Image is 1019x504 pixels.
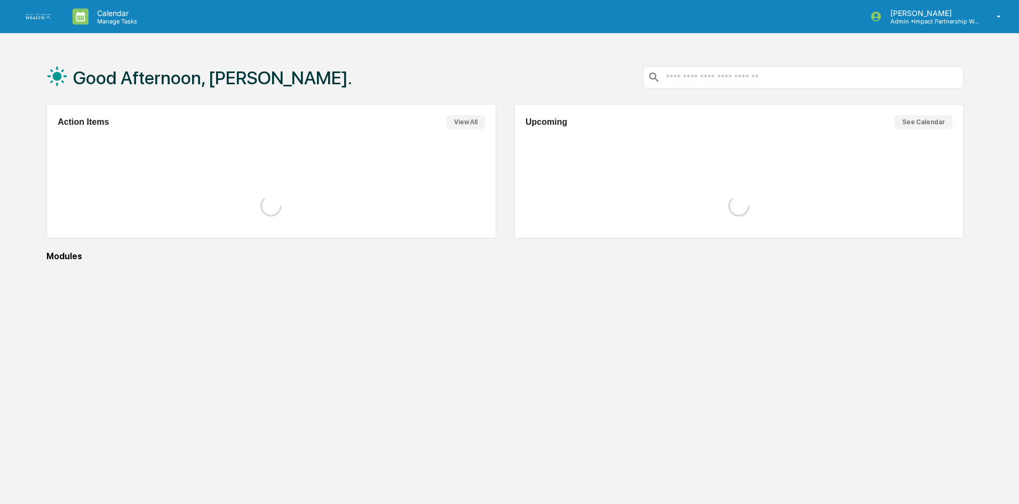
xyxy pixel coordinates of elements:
[73,67,352,89] h1: Good Afternoon, [PERSON_NAME].
[882,9,981,18] p: [PERSON_NAME]
[58,117,109,127] h2: Action Items
[26,14,51,20] img: logo
[89,18,142,25] p: Manage Tasks
[882,18,981,25] p: Admin • Impact Partnership Wealth
[895,115,952,129] button: See Calendar
[526,117,567,127] h2: Upcoming
[46,251,964,261] div: Modules
[89,9,142,18] p: Calendar
[447,115,485,129] button: View All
